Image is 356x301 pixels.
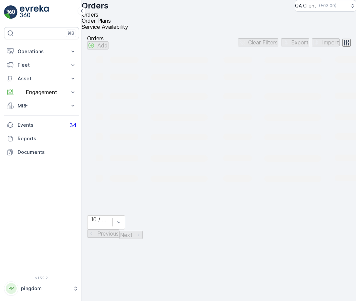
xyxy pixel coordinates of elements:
[18,149,76,156] p: Documents
[238,38,278,46] button: Clear Filters
[281,38,309,46] button: Export
[4,5,18,19] img: logo
[18,102,65,109] p: MRF
[4,281,79,296] button: PPpingdom
[82,23,128,30] span: Service Availability
[97,42,108,48] p: Add
[312,38,340,46] button: Import
[4,72,79,85] button: Asset
[4,99,79,113] button: MRF
[319,3,336,8] p: ( +03:00 )
[4,45,79,58] button: Operations
[4,145,79,159] a: Documents
[91,216,109,222] div: 10 / Page
[18,135,76,142] p: Reports
[119,231,143,239] button: Next
[4,132,79,145] a: Reports
[18,75,65,82] p: Asset
[248,39,278,45] p: Clear Filters
[18,122,65,128] p: Events
[295,2,316,9] p: QA Client
[120,232,133,238] p: Next
[82,17,111,24] span: Order Plans
[4,118,79,132] a: Events34
[322,39,339,45] p: Import
[87,229,119,238] button: Previous
[82,0,108,11] p: Orders
[82,11,98,18] span: Orders
[87,35,108,41] p: Orders
[67,31,74,36] p: ⌘B
[291,39,309,45] p: Export
[97,230,119,237] p: Previous
[70,122,76,128] p: 34
[18,62,65,68] p: Fleet
[18,48,65,55] p: Operations
[18,89,65,95] p: Engagement
[4,85,79,99] button: Engagement
[4,276,79,280] span: v 1.52.2
[21,285,70,292] p: pingdom
[20,5,49,19] img: logo_light-DOdMpM7g.png
[6,283,17,294] div: PP
[87,41,108,49] button: Add
[4,58,79,72] button: Fleet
